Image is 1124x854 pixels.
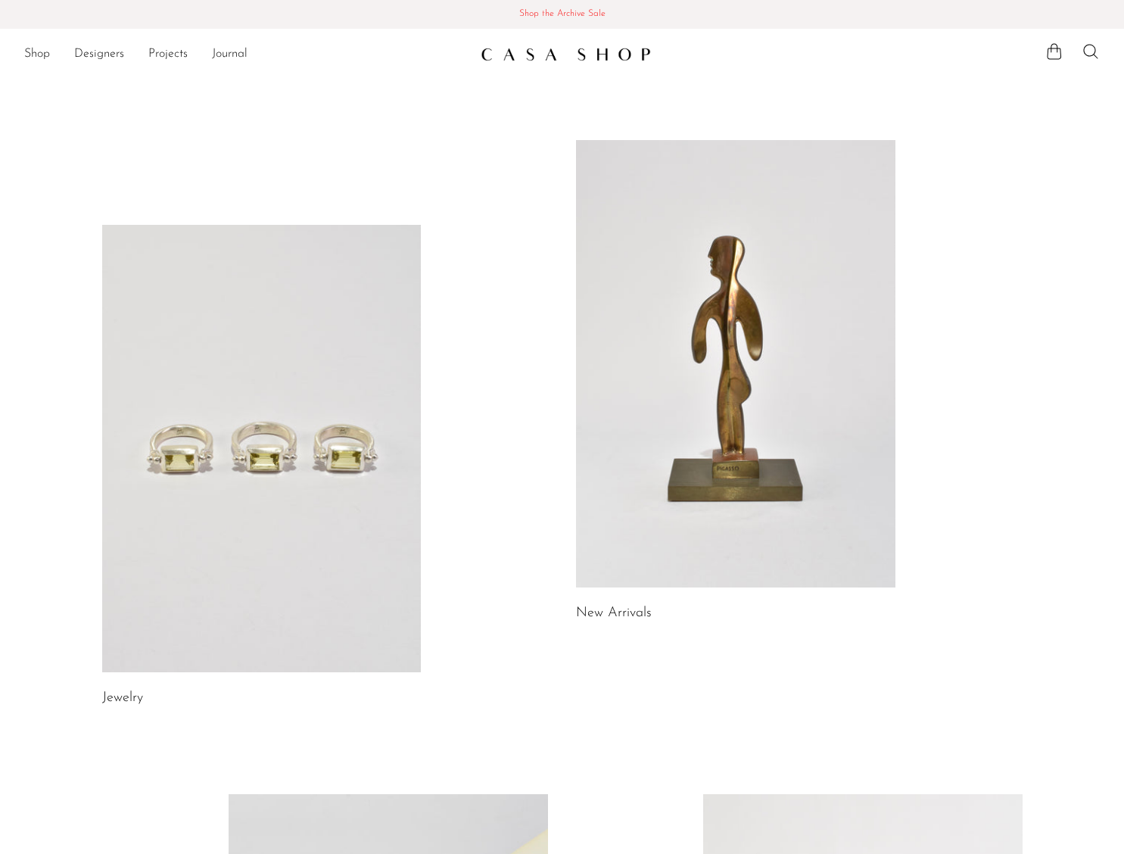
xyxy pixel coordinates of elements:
a: Journal [212,45,248,64]
a: Jewelry [102,691,143,705]
span: Shop the Archive Sale [12,6,1112,23]
a: Shop [24,45,50,64]
ul: NEW HEADER MENU [24,42,469,67]
a: New Arrivals [576,606,652,620]
a: Designers [74,45,124,64]
a: Projects [148,45,188,64]
nav: Desktop navigation [24,42,469,67]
